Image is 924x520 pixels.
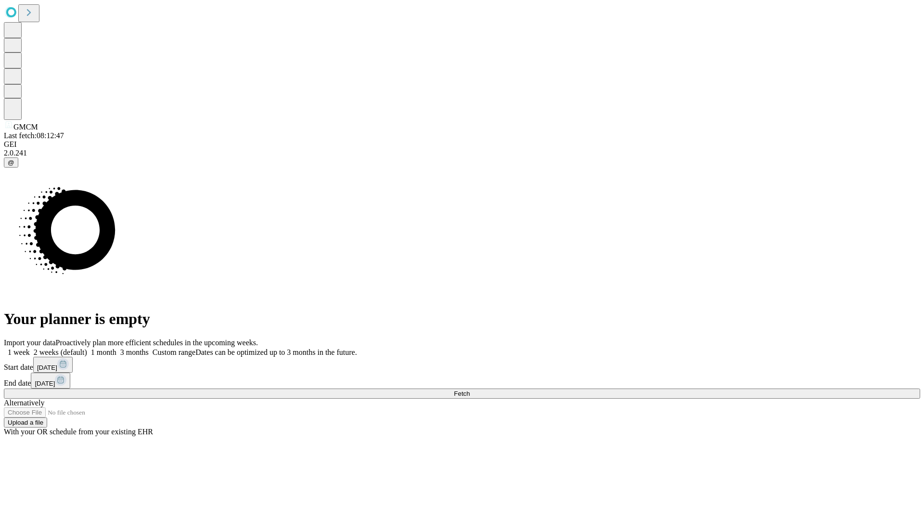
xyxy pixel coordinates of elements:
[4,149,920,157] div: 2.0.241
[31,373,70,389] button: [DATE]
[195,348,357,356] span: Dates can be optimized up to 3 months in the future.
[8,348,30,356] span: 1 week
[4,389,920,399] button: Fetch
[454,390,470,397] span: Fetch
[56,338,258,347] span: Proactively plan more efficient schedules in the upcoming weeks.
[8,159,14,166] span: @
[34,348,87,356] span: 2 weeks (default)
[4,373,920,389] div: End date
[4,417,47,428] button: Upload a file
[4,140,920,149] div: GEI
[35,380,55,387] span: [DATE]
[13,123,38,131] span: GMCM
[4,428,153,436] span: With your OR schedule from your existing EHR
[4,131,64,140] span: Last fetch: 08:12:47
[37,364,57,371] span: [DATE]
[4,338,56,347] span: Import your data
[33,357,73,373] button: [DATE]
[120,348,149,356] span: 3 months
[4,357,920,373] div: Start date
[153,348,195,356] span: Custom range
[91,348,116,356] span: 1 month
[4,310,920,328] h1: Your planner is empty
[4,399,44,407] span: Alternatively
[4,157,18,168] button: @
